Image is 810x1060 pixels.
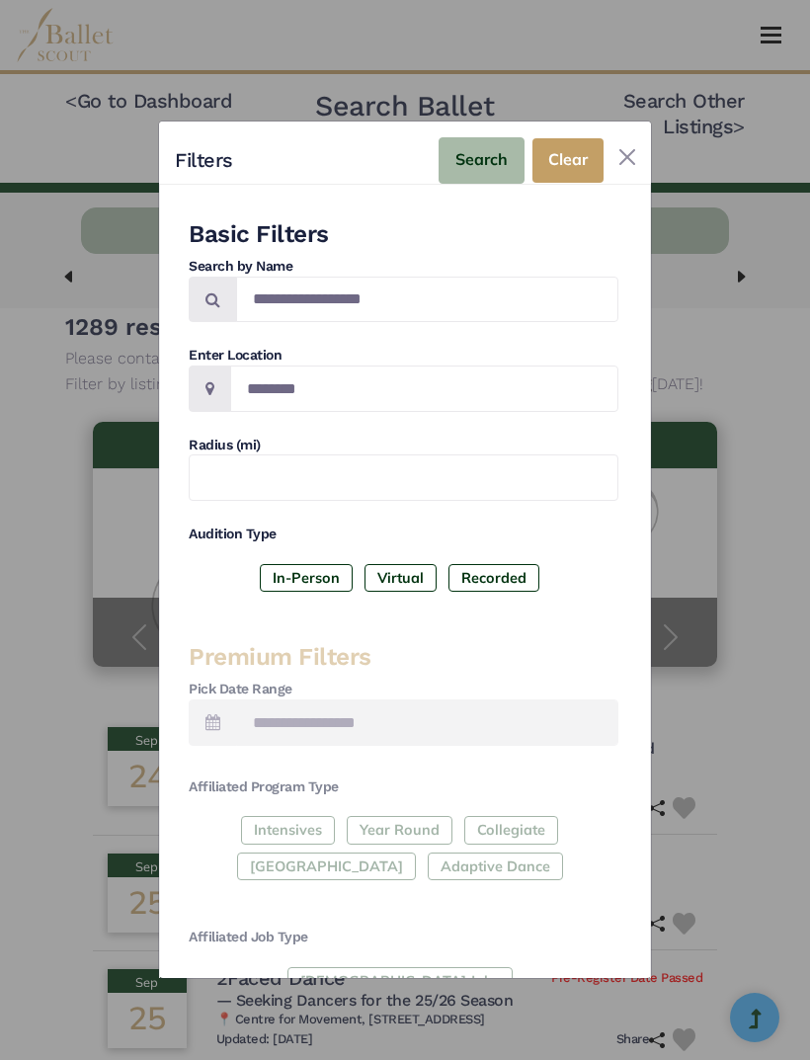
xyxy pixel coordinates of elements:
input: Location [230,366,618,412]
h4: Affiliated Program Type [189,777,618,797]
h4: Search by Name [189,257,618,277]
label: Virtual [364,564,437,592]
button: Clear [532,138,604,183]
h3: Basic Filters [189,218,618,250]
h4: Enter Location [189,346,618,366]
button: Search [439,137,525,184]
h3: Premium Filters [189,641,618,673]
label: Recorded [448,564,539,592]
h4: Pick Date Range [189,680,618,699]
label: In-Person [260,564,353,592]
input: Search by names... [236,277,618,323]
h4: Radius (mi) [189,436,618,455]
h4: Audition Type [189,525,618,544]
h4: Filters [175,144,233,176]
h4: Affiliated Job Type [189,928,618,947]
button: Close [611,141,643,173]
